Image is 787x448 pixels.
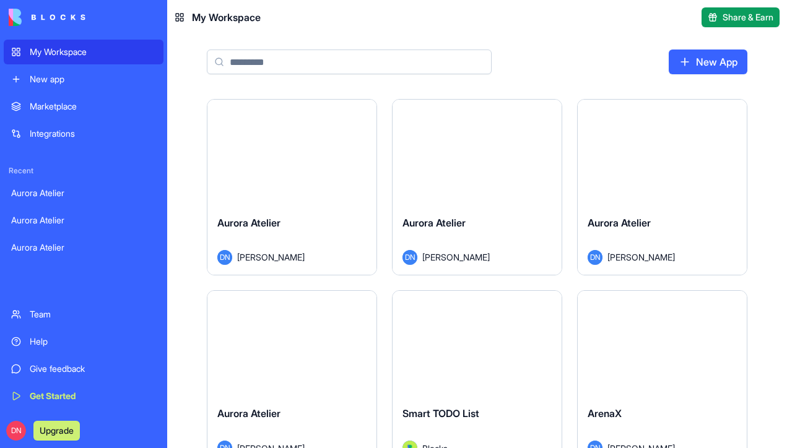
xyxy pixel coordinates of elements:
div: Aurora Atelier [11,187,156,199]
span: Aurora Atelier [588,217,651,229]
span: Recent [4,166,163,176]
a: Team [4,302,163,327]
div: Team [30,308,156,321]
div: Marketplace [30,100,156,113]
a: Integrations [4,121,163,146]
div: New app [30,73,156,85]
span: Aurora Atelier [402,217,466,229]
button: Share & Earn [702,7,780,27]
a: Get Started [4,384,163,408]
span: Aurora Atelier [217,217,280,229]
div: Help [30,335,156,348]
div: My Workspace [30,46,156,58]
a: Help [4,329,163,354]
a: New App [669,50,747,74]
a: New app [4,67,163,92]
span: My Workspace [192,10,261,25]
div: Get Started [30,390,156,402]
a: Aurora AtelierDN[PERSON_NAME] [392,99,562,275]
a: My Workspace [4,40,163,64]
a: Aurora Atelier [4,208,163,233]
span: DN [217,250,232,265]
a: Aurora Atelier [4,235,163,260]
a: Aurora Atelier [4,181,163,205]
div: Aurora Atelier [11,214,156,226]
span: DN [6,421,26,441]
div: Aurora Atelier [11,241,156,254]
a: Marketplace [4,94,163,119]
span: Aurora Atelier [217,407,280,420]
a: Upgrade [33,424,80,436]
img: logo [9,9,85,26]
a: Aurora AtelierDN[PERSON_NAME] [207,99,377,275]
span: ArenaX [588,407,622,420]
span: DN [588,250,602,265]
span: Share & Earn [723,11,773,24]
button: Upgrade [33,421,80,441]
span: [PERSON_NAME] [422,251,490,264]
a: Aurora AtelierDN[PERSON_NAME] [577,99,747,275]
a: Give feedback [4,356,163,381]
span: Smart TODO List [402,407,479,420]
div: Integrations [30,127,156,140]
span: [PERSON_NAME] [607,251,675,264]
span: DN [402,250,417,265]
span: [PERSON_NAME] [237,251,305,264]
div: Give feedback [30,363,156,375]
